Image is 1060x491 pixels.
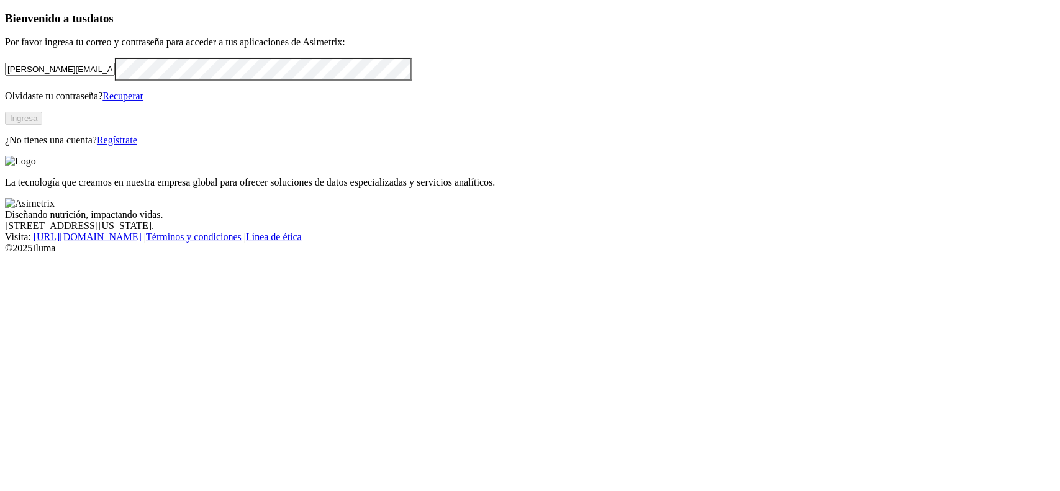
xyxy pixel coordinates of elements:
[5,63,115,76] input: Tu correo
[5,12,1055,25] h3: Bienvenido a tus
[5,37,1055,48] p: Por favor ingresa tu correo y contraseña para acceder a tus aplicaciones de Asimetrix:
[5,198,55,209] img: Asimetrix
[5,156,36,167] img: Logo
[5,112,42,125] button: Ingresa
[5,220,1055,232] div: [STREET_ADDRESS][US_STATE].
[5,91,1055,102] p: Olvidaste tu contraseña?
[102,91,143,101] a: Recuperar
[5,243,1055,254] div: © 2025 Iluma
[5,177,1055,188] p: La tecnología que creamos en nuestra empresa global para ofrecer soluciones de datos especializad...
[5,232,1055,243] div: Visita : | |
[5,135,1055,146] p: ¿No tienes una cuenta?
[246,232,302,242] a: Línea de ética
[146,232,242,242] a: Términos y condiciones
[5,209,1055,220] div: Diseñando nutrición, impactando vidas.
[34,232,142,242] a: [URL][DOMAIN_NAME]
[87,12,114,25] span: datos
[97,135,137,145] a: Regístrate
